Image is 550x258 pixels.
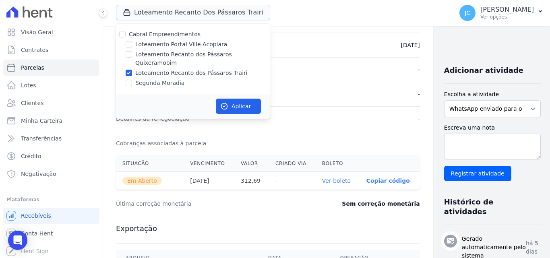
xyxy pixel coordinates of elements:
[116,5,270,20] button: Loteamento Recanto Dos Pássaros Trairi
[135,79,184,87] label: Segunda Moradia
[21,117,62,125] span: Minha Carteira
[116,200,296,208] dt: Última correção monetária
[366,178,410,184] button: Copiar código
[418,115,420,123] dd: -
[21,134,62,142] span: Transferências
[444,166,511,181] input: Registrar atividade
[444,66,523,75] h3: Adicionar atividade
[480,6,534,14] p: [PERSON_NAME]
[116,224,420,233] h3: Exportação
[3,95,99,111] a: Clientes
[526,239,541,256] p: há 5 dias
[184,155,234,172] th: Vencimento
[21,46,48,54] span: Contratos
[316,155,360,172] th: Boleto
[444,124,541,132] label: Escreva uma nota
[3,208,99,224] a: Recebíveis
[21,64,44,72] span: Parcelas
[444,197,535,217] h3: Histórico de atividades
[21,212,51,220] span: Recebíveis
[465,10,470,16] span: JC
[184,172,234,190] th: [DATE]
[116,115,190,123] dt: Detalhes da renegociação
[3,60,99,76] a: Parcelas
[3,166,99,182] a: Negativação
[135,50,271,67] label: Loteamento Recanto dos Pássaros Quixeramobim
[21,152,41,160] span: Crédito
[3,24,99,40] a: Visão Geral
[234,155,269,172] th: Valor
[3,130,99,147] a: Transferências
[444,90,541,99] label: Escolha a atividade
[21,99,43,107] span: Clientes
[129,31,201,37] label: Cabral Empreendimentos
[8,231,27,250] div: Open Intercom Messenger
[269,172,316,190] th: -
[135,69,248,77] label: Loteamento Recanto dos Pássaros Trairi
[216,99,261,114] button: Aplicar
[116,155,184,172] th: Situação
[122,177,162,185] span: Em Aberto
[3,113,99,129] a: Minha Carteira
[269,155,316,172] th: Criado via
[6,195,96,204] div: Plataformas
[322,178,351,184] a: Ver boleto
[3,148,99,164] a: Crédito
[135,40,227,49] label: Loteamento Portal Ville Acopiara
[342,200,420,208] dd: Sem correção monetária
[234,172,269,190] th: 312,69
[3,77,99,93] a: Lotes
[418,90,420,98] dd: -
[21,81,36,89] span: Lotes
[21,170,56,178] span: Negativação
[418,66,420,74] dd: -
[401,41,420,49] dd: [DATE]
[21,229,53,237] span: Conta Hent
[453,2,550,24] button: JC [PERSON_NAME] Ver opções
[21,28,53,36] span: Visão Geral
[3,225,99,241] a: Conta Hent
[116,139,206,147] dt: Cobranças associadas à parcela
[3,42,99,58] a: Contratos
[480,14,534,20] p: Ver opções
